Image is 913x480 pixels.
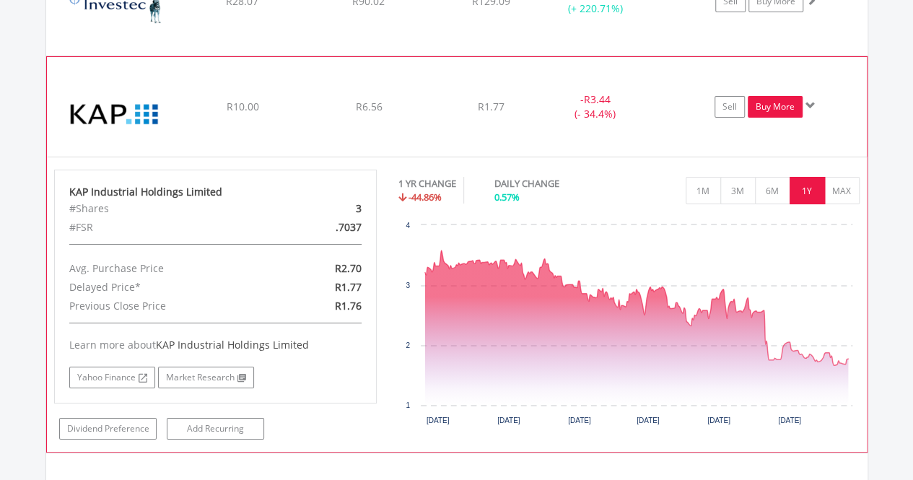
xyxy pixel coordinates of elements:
[583,92,610,106] span: R3.44
[268,199,372,218] div: 3
[686,177,721,204] button: 1M
[406,341,410,349] text: 2
[158,367,254,388] a: Market Research
[494,177,610,191] div: DAILY CHANGE
[494,191,520,204] span: 0.57%
[637,416,660,424] text: [DATE]
[568,416,591,424] text: [DATE]
[398,177,456,191] div: 1 YR CHANGE
[226,100,258,113] span: R10.00
[58,259,268,278] div: Avg. Purchase Price
[778,416,801,424] text: [DATE]
[355,100,382,113] span: R6.56
[406,222,410,230] text: 4
[58,199,268,218] div: #Shares
[398,218,860,435] svg: Interactive chart
[156,338,309,352] span: KAP Industrial Holdings Limited
[427,416,450,424] text: [DATE]
[715,96,745,118] a: Sell
[335,261,362,275] span: R2.70
[497,416,520,424] text: [DATE]
[69,367,155,388] a: Yahoo Finance
[478,100,504,113] span: R1.77
[541,92,649,121] div: - (- 34.4%)
[54,75,178,153] img: EQU.ZA.KAP.png
[755,177,790,204] button: 6M
[748,96,803,118] a: Buy More
[268,218,372,237] div: .7037
[406,282,410,289] text: 3
[69,338,362,352] div: Learn more about
[398,218,860,435] div: Chart. Highcharts interactive chart.
[409,191,442,204] span: -44.86%
[707,416,730,424] text: [DATE]
[58,297,268,315] div: Previous Close Price
[58,218,268,237] div: #FSR
[69,185,362,199] div: KAP Industrial Holdings Limited
[335,299,362,313] span: R1.76
[167,418,264,440] a: Add Recurring
[59,418,157,440] a: Dividend Preference
[824,177,860,204] button: MAX
[790,177,825,204] button: 1Y
[720,177,756,204] button: 3M
[335,280,362,294] span: R1.77
[406,401,410,409] text: 1
[58,278,268,297] div: Delayed Price*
